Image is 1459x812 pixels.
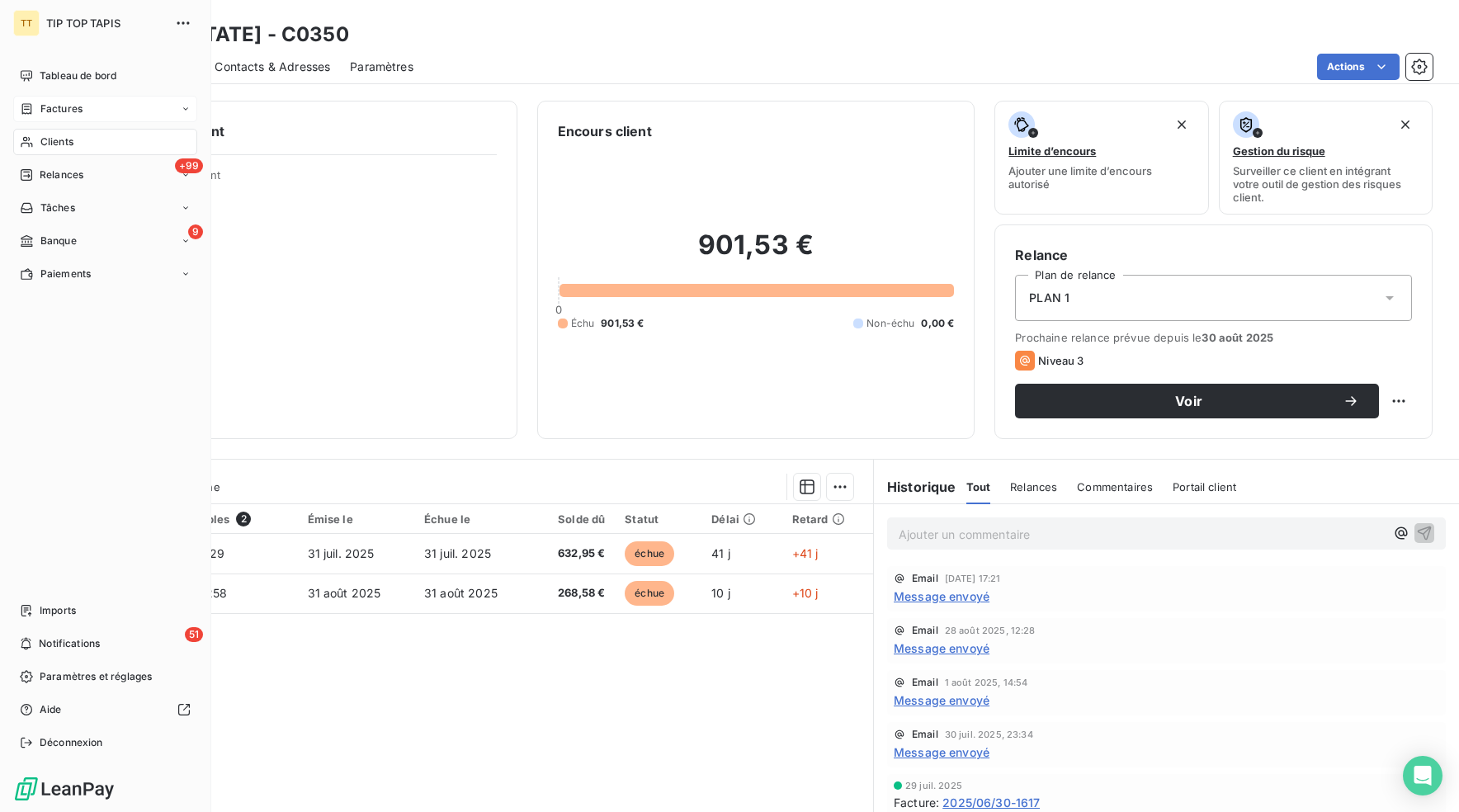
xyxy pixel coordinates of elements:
[555,303,562,316] span: 0
[1233,144,1325,158] span: Gestion du risque
[40,603,76,618] span: Imports
[711,586,730,600] span: 10 j
[541,512,605,526] div: Solde dû
[558,229,955,278] h2: 901,53 €
[1317,54,1400,80] button: Actions
[905,781,962,791] span: 29 juil. 2025
[350,59,413,75] span: Paramètres
[541,545,605,562] span: 632,95 €
[874,477,956,497] h6: Historique
[215,59,330,75] span: Contacts & Adresses
[945,677,1028,687] span: 1 août 2025, 14:54
[40,234,77,248] span: Banque
[1233,164,1419,204] span: Surveiller ce client en intégrant votre outil de gestion des risques client.
[711,512,772,526] div: Délai
[13,776,116,802] img: Logo LeanPay
[912,677,938,687] span: Email
[40,68,116,83] span: Tableau de bord
[942,794,1040,811] span: 2025/06/30-1617
[866,316,914,331] span: Non-échu
[558,121,652,141] h6: Encours client
[39,636,100,651] span: Notifications
[308,546,375,560] span: 31 juil. 2025
[894,588,989,605] span: Message envoyé
[966,480,991,493] span: Tout
[1077,480,1153,493] span: Commentaires
[40,201,75,215] span: Tâches
[894,640,989,657] span: Message envoyé
[40,168,83,182] span: Relances
[894,794,939,811] span: Facture :
[994,101,1208,215] button: Limite d’encoursAjouter une limite d’encours autorisé
[1029,290,1069,306] span: PLAN 1
[424,512,521,526] div: Échue le
[945,626,1036,635] span: 28 août 2025, 12:28
[1008,144,1096,158] span: Limite d’encours
[188,224,203,239] span: 9
[912,574,938,583] span: Email
[711,546,730,560] span: 41 j
[13,696,197,723] a: Aide
[1015,384,1379,418] button: Voir
[625,512,692,526] div: Statut
[912,729,938,739] span: Email
[40,267,91,281] span: Paiements
[1038,354,1084,367] span: Niveau 3
[625,541,674,566] span: échue
[1219,101,1433,215] button: Gestion du risqueSurveiller ce client en intégrant votre outil de gestion des risques client.
[1015,331,1412,344] span: Prochaine relance prévue depuis le
[894,692,989,709] span: Message envoyé
[424,546,491,560] span: 31 juil. 2025
[46,17,165,30] span: TIP TOP TAPIS
[1008,164,1194,191] span: Ajouter une limite d’encours autorisé
[1202,331,1273,344] span: 30 août 2025
[185,627,203,642] span: 51
[912,626,938,635] span: Email
[1173,480,1236,493] span: Portail client
[792,512,863,526] div: Retard
[40,735,103,750] span: Déconnexion
[541,585,605,602] span: 268,58 €
[133,168,497,191] span: Propriétés Client
[308,512,404,526] div: Émise le
[571,316,595,331] span: Échu
[1403,756,1442,795] div: Open Intercom Messenger
[601,316,644,331] span: 901,53 €
[145,20,349,50] h3: [US_STATE] - C0350
[945,729,1033,739] span: 30 juil. 2025, 23:34
[945,574,1001,583] span: [DATE] 17:21
[625,581,674,606] span: échue
[40,702,62,717] span: Aide
[40,669,152,684] span: Paramètres et réglages
[792,546,819,560] span: +41 j
[40,135,73,149] span: Clients
[308,586,381,600] span: 31 août 2025
[1015,245,1412,265] h6: Relance
[13,10,40,36] div: TT
[100,121,497,141] h6: Informations client
[1010,480,1057,493] span: Relances
[175,158,203,173] span: +99
[40,101,83,116] span: Factures
[792,586,819,600] span: +10 j
[1035,394,1343,408] span: Voir
[424,586,498,600] span: 31 août 2025
[236,512,251,526] span: 2
[921,316,954,331] span: 0,00 €
[894,744,989,761] span: Message envoyé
